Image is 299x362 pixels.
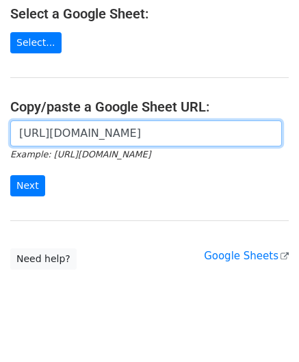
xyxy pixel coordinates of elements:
a: Google Sheets [204,250,289,262]
a: Need help? [10,248,77,270]
input: Next [10,175,45,196]
input: Paste your Google Sheet URL here [10,120,282,146]
small: Example: [URL][DOMAIN_NAME] [10,149,151,159]
h4: Select a Google Sheet: [10,5,289,22]
a: Select... [10,32,62,53]
h4: Copy/paste a Google Sheet URL: [10,99,289,115]
iframe: Chat Widget [231,296,299,362]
